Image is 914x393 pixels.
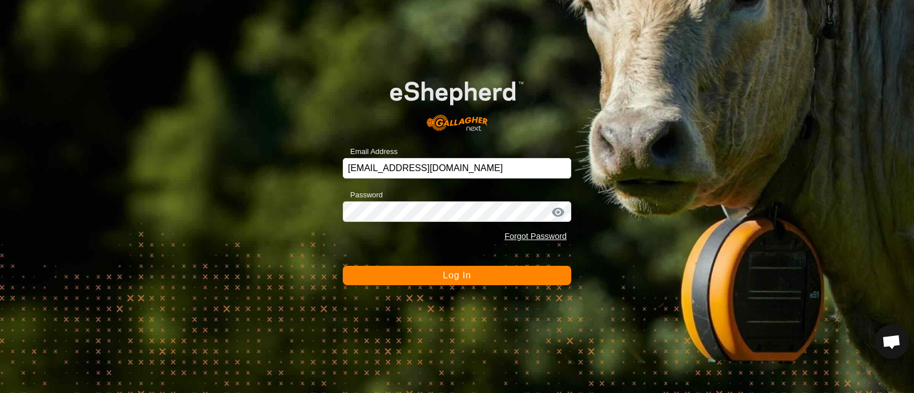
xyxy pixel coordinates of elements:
[443,270,471,280] span: Log In
[504,232,567,241] a: Forgot Password
[343,266,571,285] button: Log In
[343,158,571,179] input: Email Address
[875,325,909,359] div: Open chat
[343,189,383,201] label: Password
[343,146,398,157] label: Email Address
[366,62,548,140] img: E-shepherd Logo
